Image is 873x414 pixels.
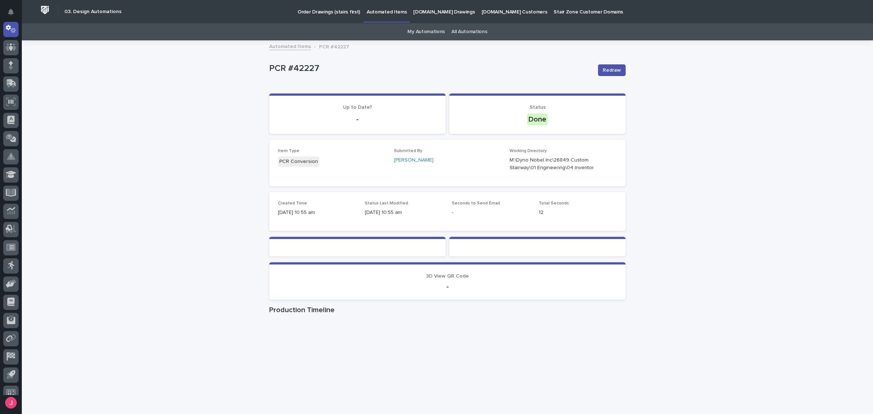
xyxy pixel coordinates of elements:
p: 12 [539,209,617,216]
div: Notifications [9,9,19,20]
p: [DATE] 10:55 am [365,209,443,216]
span: Status Last Modified [365,201,408,206]
h1: Production Timeline [269,306,626,314]
span: Item Type [278,149,299,153]
span: Created Time [278,201,307,206]
span: 3D View QR Code [426,274,469,279]
button: Redraw [598,64,626,76]
p: PCR #42227 [269,63,592,74]
p: - [278,282,617,291]
h2: 03. Design Automations [64,9,121,15]
span: Total Seconds [539,201,569,206]
p: - [278,115,437,124]
span: Working Directory [510,149,547,153]
span: Seconds to Send Email [452,201,500,206]
a: My Automations [407,23,445,40]
a: [PERSON_NAME] [394,156,434,164]
span: Submitted By [394,149,422,153]
div: PCR Conversion [278,156,319,167]
p: [DATE] 10:55 am [278,209,356,216]
p: M:\Dyno Nobel Inc\26849 Custom Stairway\01 Engineering\04 Inventor [510,156,599,172]
p: - [452,209,530,216]
a: Automated Items [269,42,311,50]
button: users-avatar [3,395,19,410]
span: Status [530,105,546,110]
p: PCR #42227 [319,42,349,50]
img: Workspace Logo [38,3,52,17]
div: Done [527,114,548,125]
span: Up to Date? [343,105,372,110]
button: Notifications [3,4,19,20]
a: All Automations [451,23,487,40]
span: Redraw [603,67,621,74]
